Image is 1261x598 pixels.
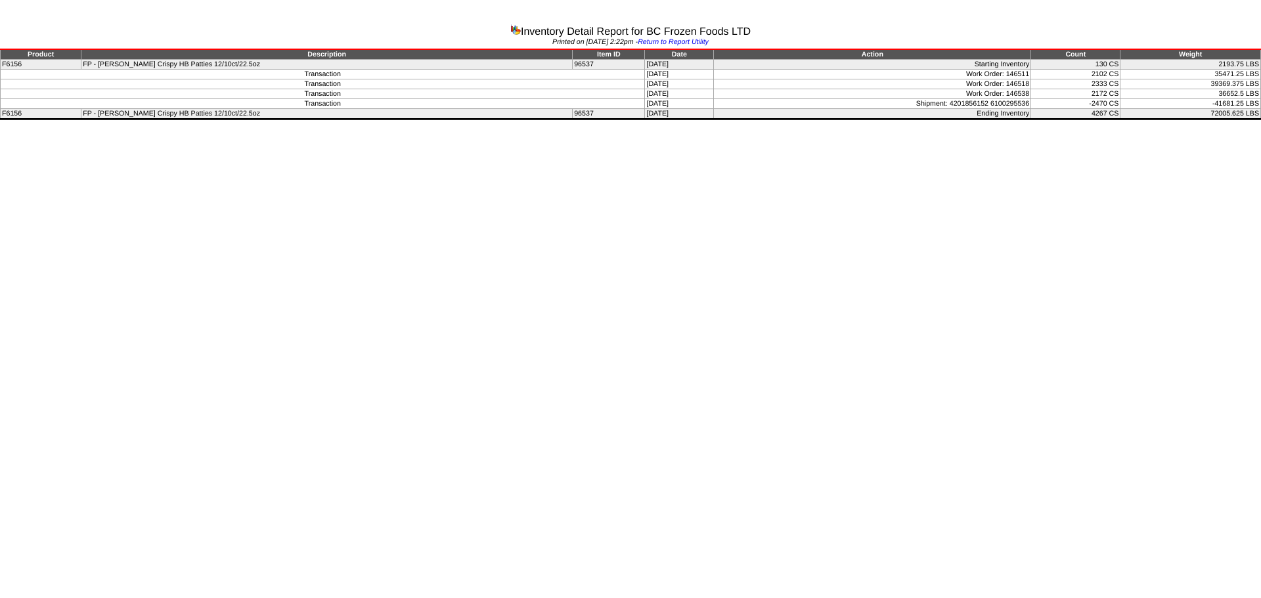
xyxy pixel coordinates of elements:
[714,79,1031,89] td: Work Order: 146518
[1031,89,1120,99] td: 2172 CS
[645,79,714,89] td: [DATE]
[714,99,1031,109] td: Shipment: 4201856152 6100295536
[1031,99,1120,109] td: -2470 CS
[573,60,645,70] td: 96537
[645,60,714,70] td: [DATE]
[1,49,81,60] td: Product
[1120,70,1261,79] td: 35471.25 LBS
[645,70,714,79] td: [DATE]
[714,60,1031,70] td: Starting Inventory
[645,109,714,119] td: [DATE]
[81,49,573,60] td: Description
[1031,60,1120,70] td: 130 CS
[1,79,645,89] td: Transaction
[573,109,645,119] td: 96537
[81,60,573,70] td: FP - [PERSON_NAME] Crispy HB Patties 12/10ct/22.5oz
[1120,99,1261,109] td: -41681.25 LBS
[1,89,645,99] td: Transaction
[573,49,645,60] td: Item ID
[714,89,1031,99] td: Work Order: 146538
[1,109,81,119] td: F6156
[1031,49,1120,60] td: Count
[638,38,709,46] a: Return to Report Utility
[645,99,714,109] td: [DATE]
[1120,109,1261,119] td: 72005.625 LBS
[1031,70,1120,79] td: 2102 CS
[1120,60,1261,70] td: 2193.75 LBS
[1031,79,1120,89] td: 2333 CS
[714,70,1031,79] td: Work Order: 146511
[714,109,1031,119] td: Ending Inventory
[1120,49,1261,60] td: Weight
[1120,79,1261,89] td: 39369.375 LBS
[1031,109,1120,119] td: 4267 CS
[714,49,1031,60] td: Action
[1,70,645,79] td: Transaction
[510,24,521,35] img: graph.gif
[1,99,645,109] td: Transaction
[1,60,81,70] td: F6156
[81,109,573,119] td: FP - [PERSON_NAME] Crispy HB Patties 12/10ct/22.5oz
[645,49,714,60] td: Date
[1120,89,1261,99] td: 36652.5 LBS
[645,89,714,99] td: [DATE]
